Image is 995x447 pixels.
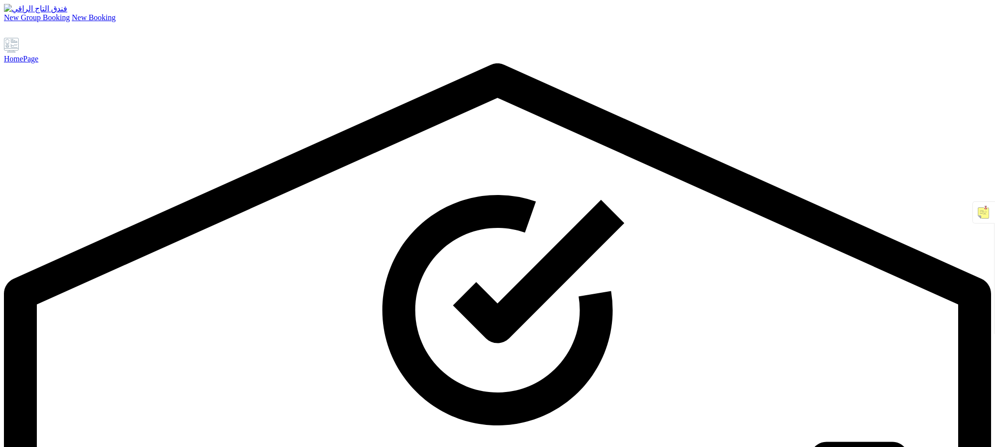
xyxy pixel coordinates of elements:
[4,13,70,22] a: New Group Booking
[33,29,45,37] a: Staff feedback
[4,4,991,13] a: فندق التاج الراقي
[4,29,17,37] a: Support
[4,4,67,13] img: فندق التاج الراقي
[72,13,115,22] a: New Booking
[4,55,991,63] div: HomePage
[4,38,991,63] a: HomePage
[19,29,31,37] a: Settings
